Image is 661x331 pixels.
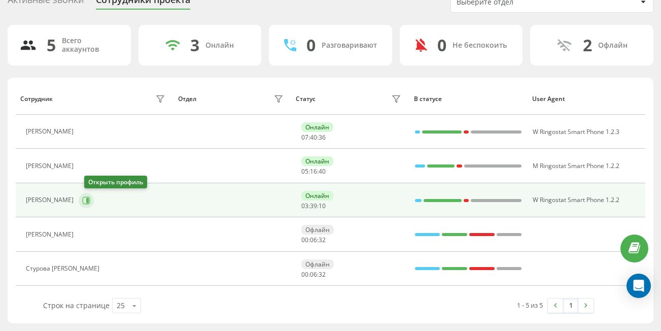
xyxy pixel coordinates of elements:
span: 07 [301,133,308,142]
div: User Agent [532,95,641,103]
div: : : [301,203,326,210]
div: Cтурова [PERSON_NAME] [26,265,102,272]
div: [PERSON_NAME] [26,162,76,170]
div: : : [301,134,326,141]
div: : : [301,271,326,278]
div: 0 [437,36,446,55]
div: Всего аккаунтов [62,37,119,54]
div: Онлайн [301,191,333,201]
div: [PERSON_NAME] [26,231,76,238]
span: 39 [310,202,317,210]
div: [PERSON_NAME] [26,196,76,204]
span: 32 [319,270,326,279]
div: 5 [47,36,56,55]
div: Офлайн [301,259,334,269]
span: 32 [319,236,326,244]
div: Сотрудник [20,95,53,103]
div: Онлайн [301,156,333,166]
span: W Ringostat Smart Phone 1.2.3 [533,127,619,136]
div: Офлайн [301,225,334,235]
div: 25 [117,301,125,311]
div: 2 [583,36,592,55]
span: 00 [301,270,308,279]
div: 0 [306,36,316,55]
div: В статусе [414,95,523,103]
div: 1 - 5 из 5 [517,300,543,310]
div: Не беспокоить [453,41,507,50]
span: 06 [310,270,317,279]
div: [PERSON_NAME] [26,128,76,135]
div: Онлайн [301,122,333,132]
a: 1 [563,299,578,313]
span: 05 [301,167,308,176]
span: 10 [319,202,326,210]
span: 03 [301,202,308,210]
div: 3 [190,36,199,55]
div: Онлайн [205,41,234,50]
span: 00 [301,236,308,244]
div: : : [301,237,326,244]
span: 40 [319,167,326,176]
span: W Ringostat Smart Phone 1.2.2 [533,195,619,204]
div: Отдел [178,95,196,103]
div: Офлайн [598,41,628,50]
div: Open Intercom Messenger [627,274,651,298]
span: M Ringostat Smart Phone 1.2.2 [533,161,619,170]
div: : : [301,168,326,175]
span: 16 [310,167,317,176]
span: 06 [310,236,317,244]
div: Статус [296,95,316,103]
div: Разговаривают [322,41,377,50]
span: Строк на странице [43,301,110,310]
span: 36 [319,133,326,142]
span: 40 [310,133,317,142]
div: Открыть профиль [84,176,147,188]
